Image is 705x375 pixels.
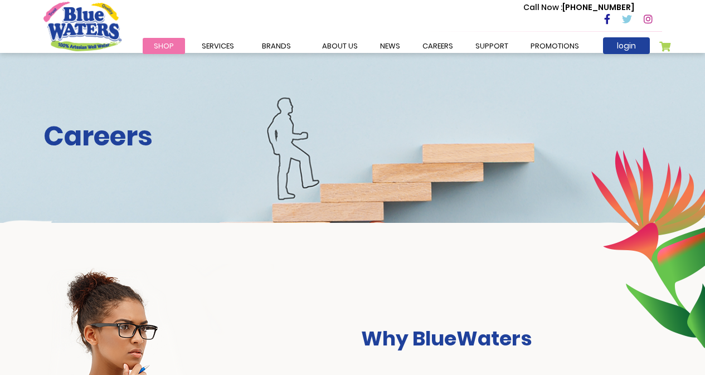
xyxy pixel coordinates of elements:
[361,327,662,350] h3: Why BlueWaters
[154,41,174,51] span: Shop
[262,41,291,51] span: Brands
[43,120,662,153] h2: Careers
[143,38,185,54] a: Shop
[411,38,464,54] a: careers
[464,38,519,54] a: support
[369,38,411,54] a: News
[591,147,705,348] img: career-intro-leaves.png
[519,38,590,54] a: Promotions
[202,41,234,51] span: Services
[43,2,121,51] a: store logo
[523,2,634,13] p: [PHONE_NUMBER]
[311,38,369,54] a: about us
[191,38,245,54] a: Services
[603,37,650,54] a: login
[523,2,562,13] span: Call Now :
[251,38,302,54] a: Brands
